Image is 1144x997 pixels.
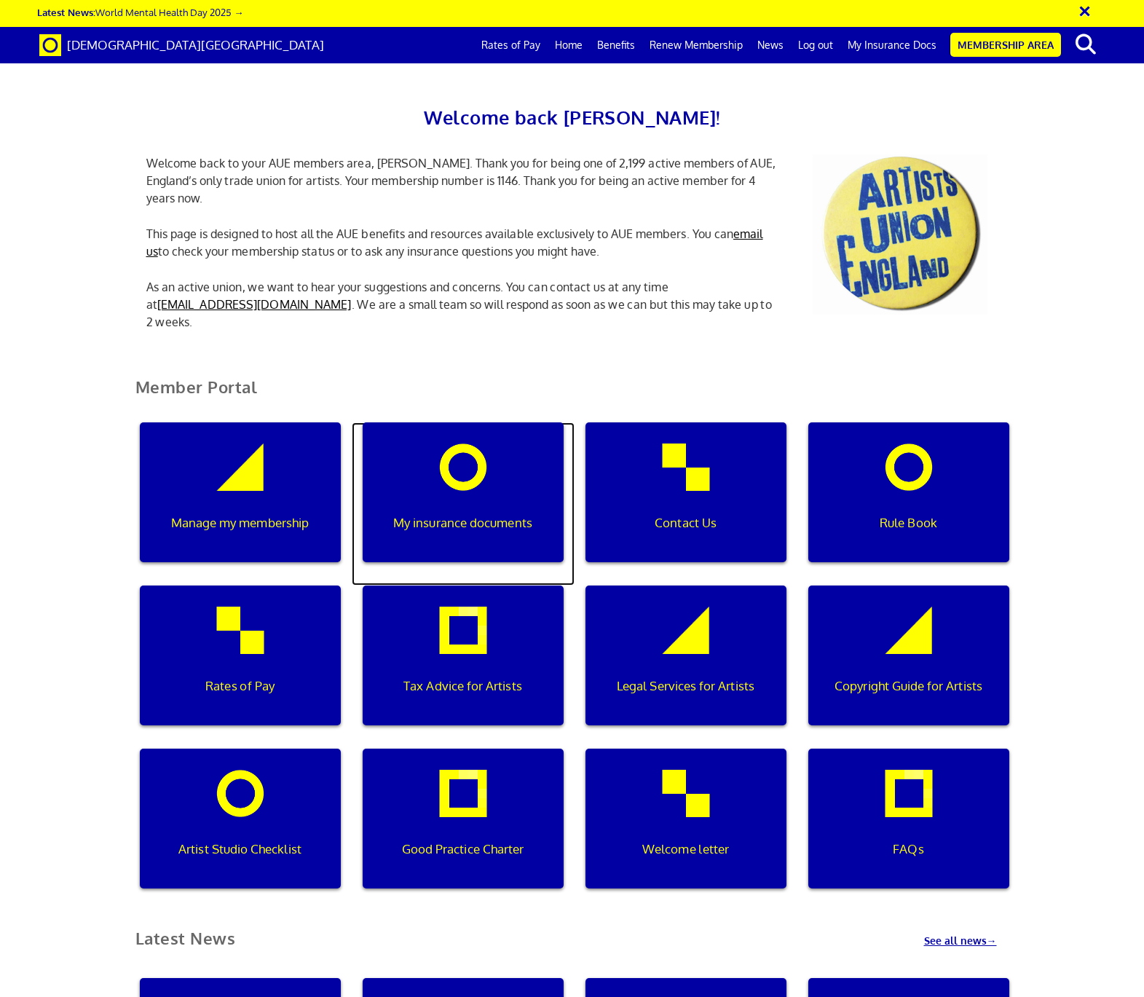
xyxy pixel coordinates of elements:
a: Legal Services for Artists [575,586,797,749]
a: My Insurance Docs [840,27,944,63]
a: Artist Studio Checklist [129,749,352,912]
a: News [750,27,791,63]
a: Membership Area [950,33,1061,57]
p: Good Practice Charter [372,840,553,859]
button: search [1064,29,1108,60]
a: Manage my membership [129,422,352,586]
a: Rule Book [797,422,1020,586]
a: My insurance documents [352,422,575,586]
p: FAQs [818,840,998,859]
p: As an active union, we want to hear your suggestions and concerns. You can contact us at any time... [135,278,791,331]
a: Good Practice Charter [352,749,575,912]
strong: Latest News: [37,6,95,18]
a: Home [548,27,590,63]
a: Welcome letter [575,749,797,912]
span: [DEMOGRAPHIC_DATA][GEOGRAPHIC_DATA] [67,37,324,52]
p: My insurance documents [372,513,553,532]
a: Renew Membership [642,27,750,63]
p: Rates of Pay [149,677,330,695]
a: Benefits [590,27,642,63]
p: Rule Book [818,513,998,532]
a: Rates of Pay [474,27,548,63]
a: Copyright Guide for Artists [797,586,1020,749]
a: See all news→ [924,915,1020,948]
a: Brand [DEMOGRAPHIC_DATA][GEOGRAPHIC_DATA] [28,27,335,63]
a: FAQs [797,749,1020,912]
h2: Welcome back [PERSON_NAME]! [135,102,1009,133]
p: Welcome back to your AUE members area, [PERSON_NAME]. Thank you for being one of 2,199 active mem... [135,154,791,207]
h2: Member Portal [125,378,1020,414]
a: Log out [791,27,840,63]
h2: Latest News [125,929,247,947]
p: Copyright Guide for Artists [818,677,998,695]
a: Rates of Pay [129,586,352,749]
a: [EMAIL_ADDRESS][DOMAIN_NAME] [157,297,352,312]
p: This page is designed to host all the AUE benefits and resources available exclusively to AUE mem... [135,225,791,260]
p: Tax Advice for Artists [372,677,553,695]
a: Latest News:World Mental Health Day 2025 → [37,6,243,18]
p: Artist Studio Checklist [149,840,330,859]
a: email us [146,226,763,259]
a: Tax Advice for Artists [352,586,575,749]
p: Legal Services for Artists [595,677,776,695]
p: Contact Us [595,513,776,532]
p: Welcome letter [595,840,776,859]
p: Manage my membership [149,513,330,532]
a: Contact Us [575,422,797,586]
